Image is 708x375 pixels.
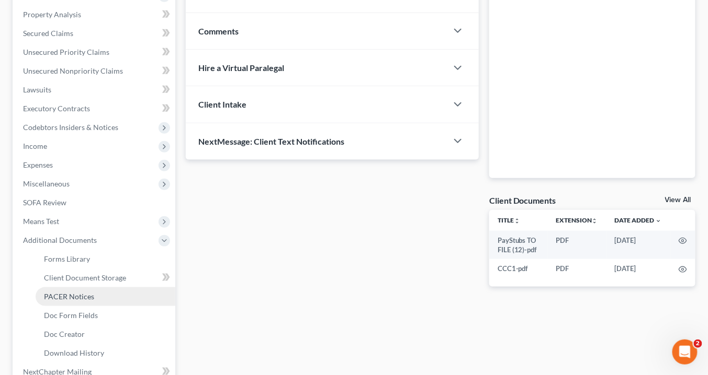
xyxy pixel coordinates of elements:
span: Additional Documents [23,236,97,244]
span: Client Intake [198,99,246,109]
td: [DATE] [606,259,670,278]
a: SOFA Review [15,193,175,212]
a: Extensionunfold_more [556,216,598,224]
span: Unsecured Nonpriority Claims [23,66,123,75]
a: View All [665,196,691,204]
iframe: Intercom live chat [672,339,698,365]
a: Unsecured Priority Claims [15,43,175,62]
span: Executory Contracts [23,104,90,113]
span: Doc Creator [44,330,85,338]
span: Expenses [23,160,53,169]
span: Comments [198,26,239,36]
span: 2 [694,339,702,348]
span: Client Document Storage [44,273,126,282]
td: PDF [547,259,606,278]
a: Titleunfold_more [498,216,520,224]
a: Doc Creator [36,325,175,344]
i: expand_more [656,218,662,224]
td: PDF [547,231,606,260]
td: [DATE] [606,231,670,260]
td: PayStubs TO FILE (12)-pdf [489,231,547,260]
span: Hire a Virtual Paralegal [198,63,284,73]
span: Codebtors Insiders & Notices [23,123,118,132]
span: Income [23,142,47,150]
span: Miscellaneous [23,179,70,188]
i: unfold_more [514,218,520,224]
a: Unsecured Nonpriority Claims [15,62,175,80]
span: Unsecured Priority Claims [23,48,109,56]
a: Download History [36,344,175,362]
a: Forms Library [36,250,175,268]
span: Lawsuits [23,85,51,94]
a: Date Added expand_more [615,216,662,224]
span: Means Test [23,217,59,226]
span: Property Analysis [23,10,81,19]
span: NextMessage: Client Text Notifications [198,136,344,146]
a: Lawsuits [15,80,175,99]
span: Download History [44,348,104,357]
a: PACER Notices [36,287,175,306]
a: Property Analysis [15,5,175,24]
span: PACER Notices [44,292,94,301]
i: unfold_more [592,218,598,224]
span: Secured Claims [23,29,73,38]
a: Client Document Storage [36,268,175,287]
a: Doc Form Fields [36,306,175,325]
span: Forms Library [44,254,90,263]
a: Secured Claims [15,24,175,43]
span: Doc Form Fields [44,311,98,320]
span: SOFA Review [23,198,66,207]
a: Executory Contracts [15,99,175,118]
div: Client Documents [489,195,556,206]
td: CCC1-pdf [489,259,547,278]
